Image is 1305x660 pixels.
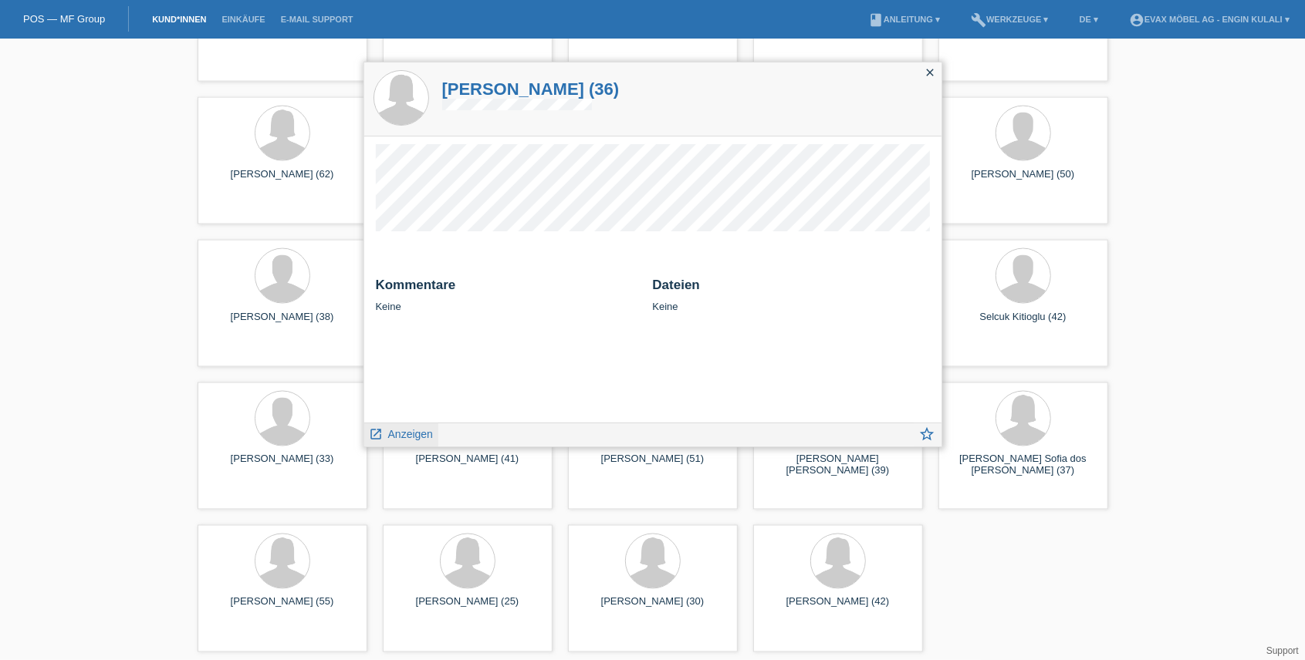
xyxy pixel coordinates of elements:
div: [PERSON_NAME] (55) [210,596,355,621]
i: launch [370,427,384,441]
div: Keine [653,278,930,312]
div: [PERSON_NAME] (30) [580,596,725,621]
div: [PERSON_NAME] (51) [580,453,725,478]
a: E-Mail Support [273,15,361,24]
a: Einkäufe [214,15,272,24]
div: Keine [376,278,641,312]
a: Support [1266,645,1299,656]
a: account_circleEVAX Möbel AG - Engin Kulali ▾ [1121,15,1297,24]
a: DE ▾ [1072,15,1106,24]
a: bookAnleitung ▾ [860,15,948,24]
i: build [971,12,986,28]
div: [PERSON_NAME] Sofia dos [PERSON_NAME] (37) [951,453,1096,478]
div: [PERSON_NAME] (25) [395,596,540,621]
div: Selcuk Kitioglu (42) [951,311,1096,335]
div: [PERSON_NAME] (42) [766,596,911,621]
div: [PERSON_NAME] (38) [210,311,355,335]
h2: Kommentare [376,278,641,301]
div: [PERSON_NAME] (62) [210,168,355,193]
div: [PERSON_NAME] [PERSON_NAME] (39) [766,453,911,478]
a: Kund*innen [144,15,214,24]
div: [PERSON_NAME] (50) [951,168,1096,193]
div: [PERSON_NAME] (33) [210,453,355,478]
a: launch Anzeigen [370,423,434,443]
a: star_border [919,427,936,446]
a: [PERSON_NAME] (36) [442,79,620,99]
h2: Dateien [653,278,930,301]
i: book [868,12,884,28]
a: buildWerkzeuge ▾ [963,15,1057,24]
span: Anzeigen [388,428,433,440]
i: star_border [919,426,936,443]
i: close [925,66,937,79]
div: [PERSON_NAME] (41) [395,453,540,478]
i: account_circle [1129,12,1144,28]
a: POS — MF Group [23,13,105,25]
